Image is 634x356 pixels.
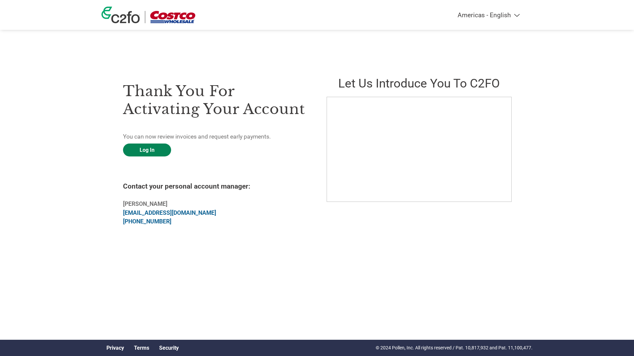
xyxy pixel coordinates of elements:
[159,345,179,351] a: Security
[123,209,216,216] a: [EMAIL_ADDRESS][DOMAIN_NAME]
[327,97,512,202] iframe: C2FO Introduction Video
[123,144,171,156] a: Log In
[123,201,167,207] b: [PERSON_NAME]
[327,76,511,90] h2: Let us introduce you to C2FO
[134,345,149,351] a: Terms
[123,132,307,141] p: You can now review invoices and request early payments.
[376,344,533,351] p: © 2024 Pollen, Inc. All rights reserved / Pat. 10,817,932 and Pat. 11,100,477.
[150,11,195,23] img: Costco
[106,345,124,351] a: Privacy
[123,218,171,225] a: [PHONE_NUMBER]
[101,7,140,23] img: c2fo logo
[123,182,307,190] h4: Contact your personal account manager:
[123,82,307,118] h3: Thank you for activating your account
